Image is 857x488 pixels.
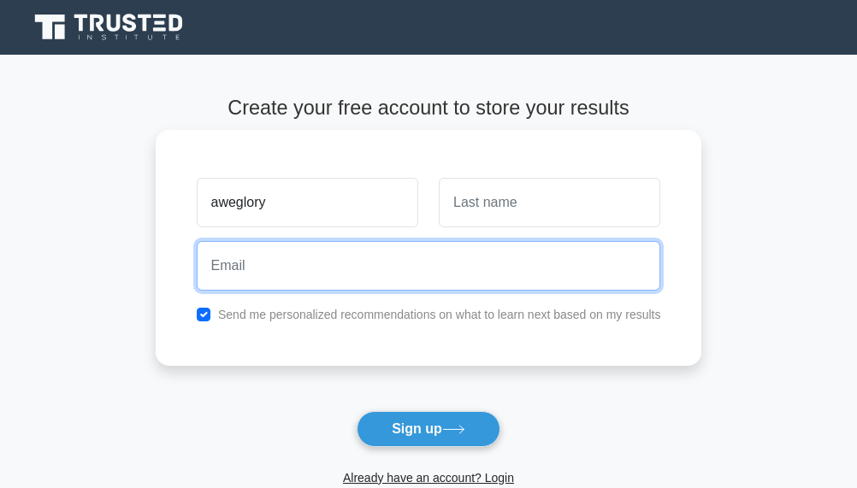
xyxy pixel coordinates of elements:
[357,411,500,447] button: Sign up
[156,96,702,120] h4: Create your free account to store your results
[343,471,514,485] a: Already have an account? Login
[197,241,661,291] input: Email
[439,178,660,227] input: Last name
[218,308,661,321] label: Send me personalized recommendations on what to learn next based on my results
[197,178,418,227] input: First name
